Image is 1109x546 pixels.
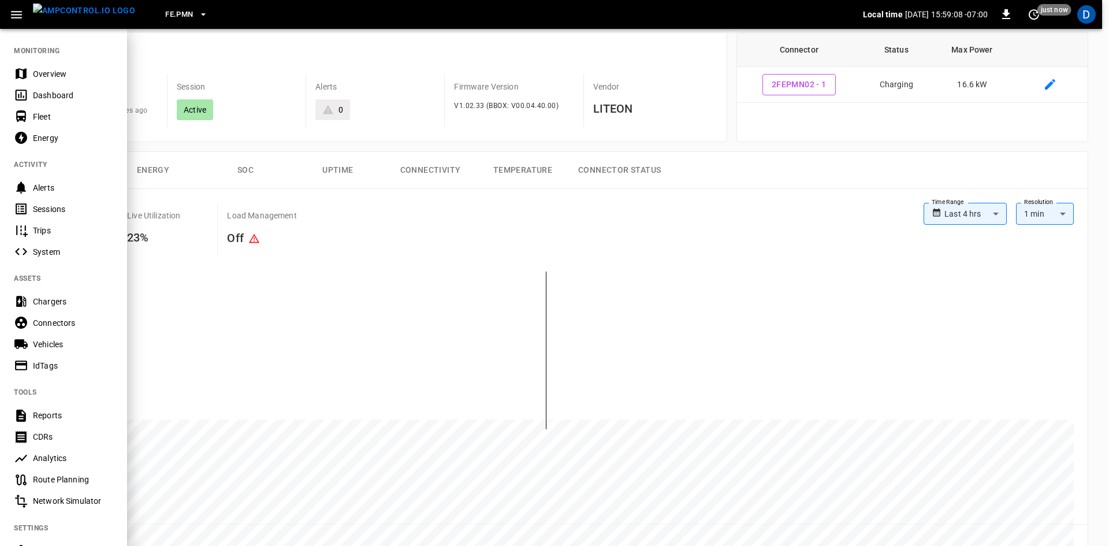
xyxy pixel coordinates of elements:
[33,225,113,236] div: Trips
[33,246,113,258] div: System
[33,339,113,350] div: Vehicles
[33,495,113,507] div: Network Simulator
[33,317,113,329] div: Connectors
[33,452,113,464] div: Analytics
[33,203,113,215] div: Sessions
[1037,4,1071,16] span: just now
[33,296,113,307] div: Chargers
[33,360,113,372] div: IdTags
[33,410,113,421] div: Reports
[33,3,135,18] img: ampcontrol.io logo
[33,68,113,80] div: Overview
[33,90,113,101] div: Dashboard
[33,431,113,443] div: CDRs
[1025,5,1043,24] button: set refresh interval
[863,9,903,20] p: Local time
[1077,5,1096,24] div: profile-icon
[33,111,113,122] div: Fleet
[165,8,193,21] span: FE.PMN
[905,9,988,20] p: [DATE] 15:59:08 -07:00
[33,182,113,194] div: Alerts
[33,132,113,144] div: Energy
[33,474,113,485] div: Route Planning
